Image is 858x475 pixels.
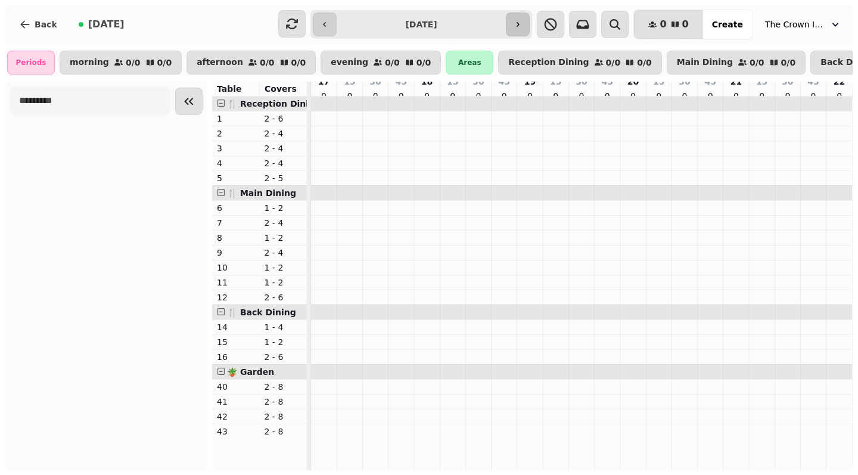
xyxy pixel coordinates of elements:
span: 🍴 Back Dining [227,308,296,317]
p: 0 / 0 [260,58,275,67]
p: 18 [421,76,433,88]
p: 1 - 2 [265,262,303,274]
p: 15 [447,76,458,88]
p: 2 - 4 [265,128,303,139]
p: 45 [704,76,716,88]
p: 0 / 0 [781,58,796,67]
p: Main Dining [677,58,733,67]
div: Chat Widget [798,418,858,475]
p: 45 [499,76,510,88]
p: 0 [345,90,355,102]
p: 42 [217,411,255,423]
p: Reception Dining [508,58,589,67]
p: morning [70,58,109,67]
p: 1 - 2 [265,277,303,288]
p: 15 [344,76,355,88]
p: 0 [783,90,792,102]
p: 2 - 5 [265,172,303,184]
span: 🍴 Reception Dining [227,99,321,108]
span: Back [35,20,57,29]
p: 41 [217,396,255,408]
p: 2 - 6 [265,351,303,363]
button: evening0/00/0 [321,51,441,74]
span: Table [217,84,242,94]
p: 2 - 4 [265,217,303,229]
span: 🪴 Garden [227,367,274,377]
p: 0 [371,90,380,102]
p: 30 [576,76,587,88]
button: 00 [634,10,702,39]
p: 20 [627,76,639,88]
p: 3 [217,142,255,154]
p: 0 / 0 [157,58,172,67]
p: 30 [679,76,690,88]
p: 30 [472,76,484,88]
p: 0 / 0 [637,58,652,67]
p: 0 [319,90,328,102]
p: 0 [731,90,741,102]
p: 2 - 4 [265,247,303,259]
p: 30 [369,76,381,88]
p: 17 [318,76,329,88]
span: [DATE] [88,20,125,29]
p: 0 [526,90,535,102]
p: 1 - 2 [265,232,303,244]
p: 22 [834,76,845,88]
p: 2 - 8 [265,381,303,393]
p: 0 [628,90,638,102]
p: 43 [217,426,255,437]
p: 2 - 6 [265,291,303,303]
button: Reception Dining0/00/0 [498,51,661,74]
p: 0 [654,90,664,102]
p: 2 - 8 [265,426,303,437]
p: 0 [835,90,844,102]
p: 11 [217,277,255,288]
p: 2 - 4 [265,142,303,154]
p: 15 [653,76,664,88]
p: 45 [807,76,819,88]
button: Back [10,10,67,39]
button: The Crown Inn [758,14,848,35]
p: 2 - 6 [265,113,303,125]
span: The Crown Inn [765,18,825,30]
p: 0 [809,90,818,102]
p: 45 [396,76,407,88]
p: 0 [551,90,561,102]
p: 45 [601,76,613,88]
div: Areas [446,51,493,74]
p: 0 [680,90,689,102]
p: 0 [396,90,406,102]
p: 1 [217,113,255,125]
p: 10 [217,262,255,274]
span: 0 [682,20,689,29]
p: 7 [217,217,255,229]
p: 6 [217,202,255,214]
p: 1 - 2 [265,202,303,214]
p: 14 [217,321,255,333]
p: 12 [217,291,255,303]
p: 2 - 8 [265,396,303,408]
p: 5 [217,172,255,184]
span: Create [712,20,743,29]
p: 0 [422,90,432,102]
p: 0 [705,90,715,102]
p: 0 / 0 [126,58,141,67]
p: 0 / 0 [291,58,306,67]
p: afternoon [197,58,243,67]
p: 4 [217,157,255,169]
p: 15 [550,76,561,88]
button: Main Dining0/00/0 [667,51,806,74]
button: Collapse sidebar [175,88,203,115]
span: 🍴 Main Dining [227,188,296,198]
p: 8 [217,232,255,244]
p: 0 [448,90,458,102]
p: 0 [474,90,483,102]
p: 16 [217,351,255,363]
span: 0 [660,20,666,29]
button: Create [702,10,753,39]
p: 19 [524,76,536,88]
p: 2 [217,128,255,139]
button: morning0/00/0 [60,51,182,74]
p: 9 [217,247,255,259]
button: afternoon0/00/0 [186,51,316,74]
